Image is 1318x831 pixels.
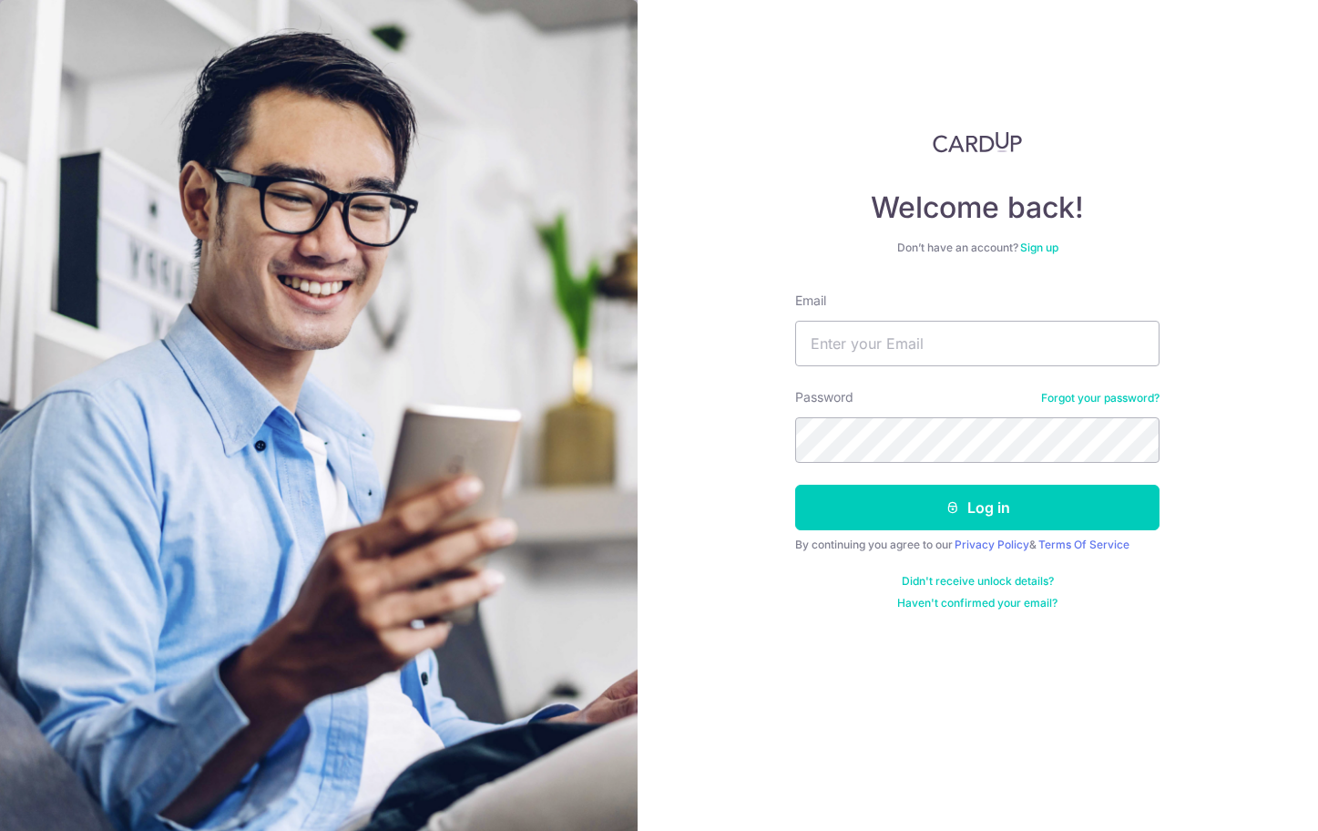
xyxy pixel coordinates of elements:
a: Privacy Policy [955,538,1029,551]
a: Didn't receive unlock details? [902,574,1054,589]
label: Password [795,388,853,406]
button: Log in [795,485,1160,530]
div: Don’t have an account? [795,241,1160,255]
a: Haven't confirmed your email? [897,596,1057,610]
label: Email [795,292,826,310]
a: Sign up [1020,241,1058,254]
h4: Welcome back! [795,190,1160,226]
img: CardUp Logo [933,131,1022,153]
a: Terms Of Service [1038,538,1129,551]
input: Enter your Email [795,321,1160,366]
div: By continuing you agree to our & [795,538,1160,552]
a: Forgot your password? [1041,391,1160,405]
